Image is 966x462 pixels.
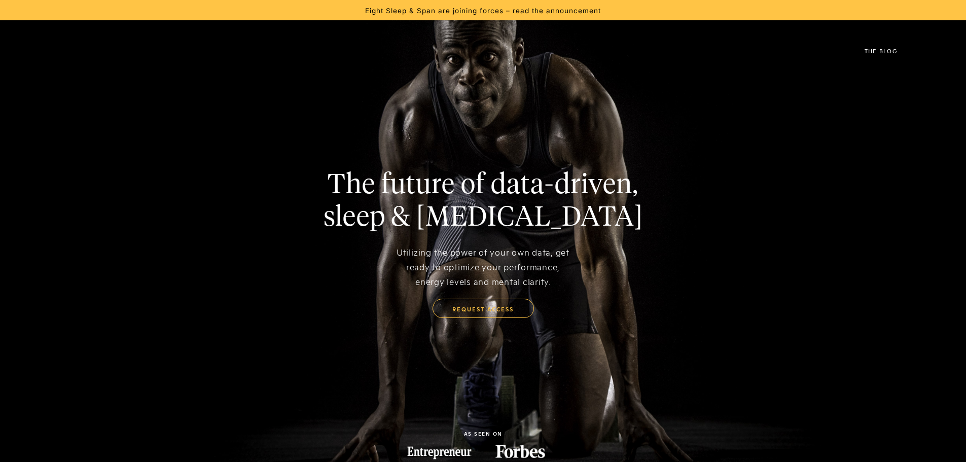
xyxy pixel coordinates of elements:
div: as seen on [464,431,503,436]
a: request access [433,299,534,318]
a: Eight Sleep & Span are joining forces – read the announcement [365,6,601,15]
div: The Blog [865,48,898,54]
h1: The future of data-driven, sleep & [MEDICAL_DATA] [324,169,643,234]
a: The Blog [849,30,913,71]
div: Utilizing the power of your own data, get ready to optimize your performance, energy levels and m... [395,244,572,289]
